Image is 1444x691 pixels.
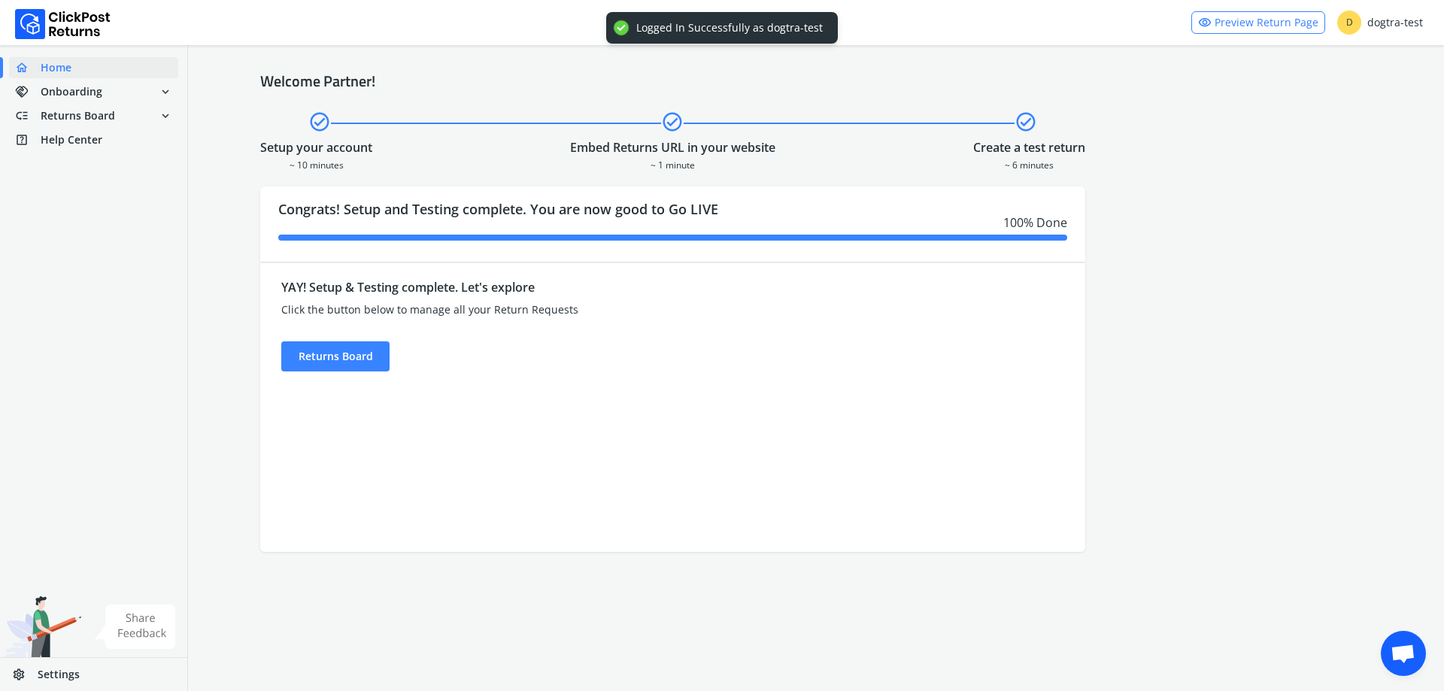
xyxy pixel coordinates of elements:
div: Click the button below to manage all your Return Requests [281,302,857,317]
span: home [15,57,41,78]
span: help_center [15,129,41,150]
div: Open chat [1381,631,1426,676]
div: 100 % Done [278,214,1067,232]
div: Create a test return [973,138,1085,156]
div: Congrats! Setup and Testing complete. You are now good to Go LIVE [260,186,1085,262]
span: D [1337,11,1361,35]
span: settings [12,664,38,685]
div: ~ 1 minute [570,156,775,171]
span: Home [41,60,71,75]
div: YAY! Setup & Testing complete. Let's explore [281,278,857,296]
span: Settings [38,667,80,682]
div: dogtra-test [1337,11,1423,35]
span: handshake [15,81,41,102]
div: Returns Board [281,341,390,371]
span: check_circle [1015,108,1037,135]
span: visibility [1198,12,1212,33]
span: check_circle [308,108,331,135]
span: low_priority [15,105,41,126]
div: Logged In Successfully as dogtra-test [636,21,823,35]
a: visibilityPreview Return Page [1191,11,1325,34]
a: homeHome [9,57,178,78]
img: share feedback [94,605,176,649]
span: expand_more [159,81,172,102]
span: Returns Board [41,108,115,123]
span: Help Center [41,132,102,147]
h4: Welcome Partner! [260,72,1372,90]
a: help_centerHelp Center [9,129,178,150]
div: ~ 6 minutes [973,156,1085,171]
span: Onboarding [41,84,102,99]
img: Logo [15,9,111,39]
div: Embed Returns URL in your website [570,138,775,156]
div: Setup your account [260,138,372,156]
span: check_circle [661,108,684,135]
div: ~ 10 minutes [260,156,372,171]
span: expand_more [159,105,172,126]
